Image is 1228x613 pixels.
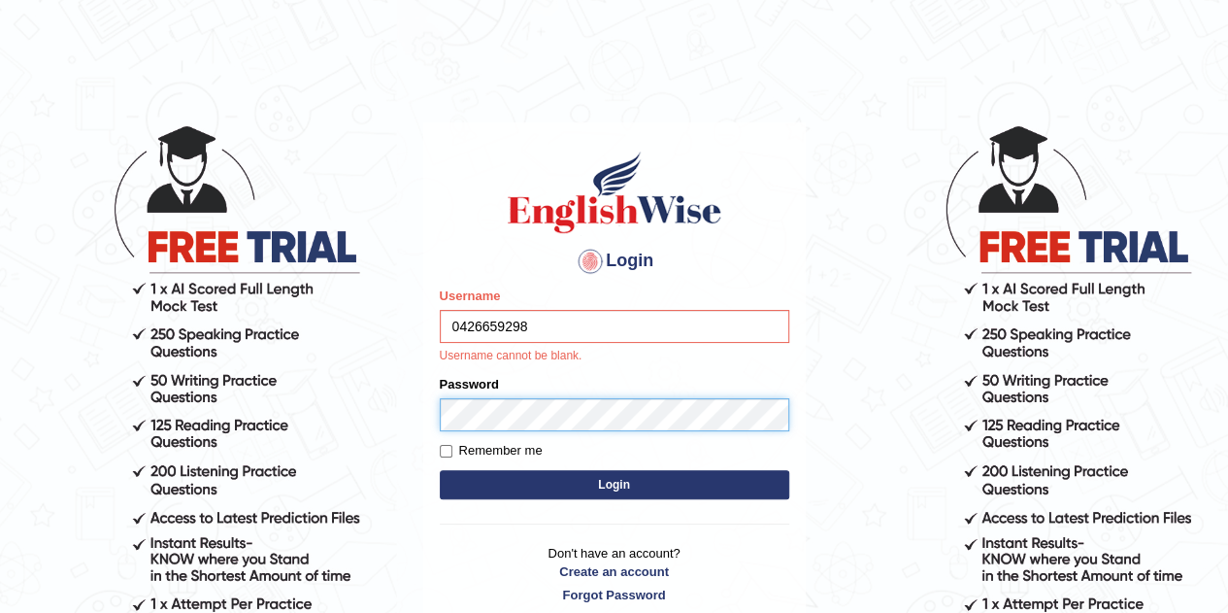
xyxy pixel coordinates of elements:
[440,445,452,458] input: Remember me
[504,149,725,236] img: Logo of English Wise sign in for intelligent practice with AI
[440,544,789,604] p: Don't have an account?
[440,287,501,305] label: Username
[440,470,789,499] button: Login
[440,348,789,365] p: Username cannot be blank.
[440,562,789,581] a: Create an account
[440,441,543,460] label: Remember me
[440,586,789,604] a: Forgot Password
[440,375,499,393] label: Password
[440,246,789,277] h4: Login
